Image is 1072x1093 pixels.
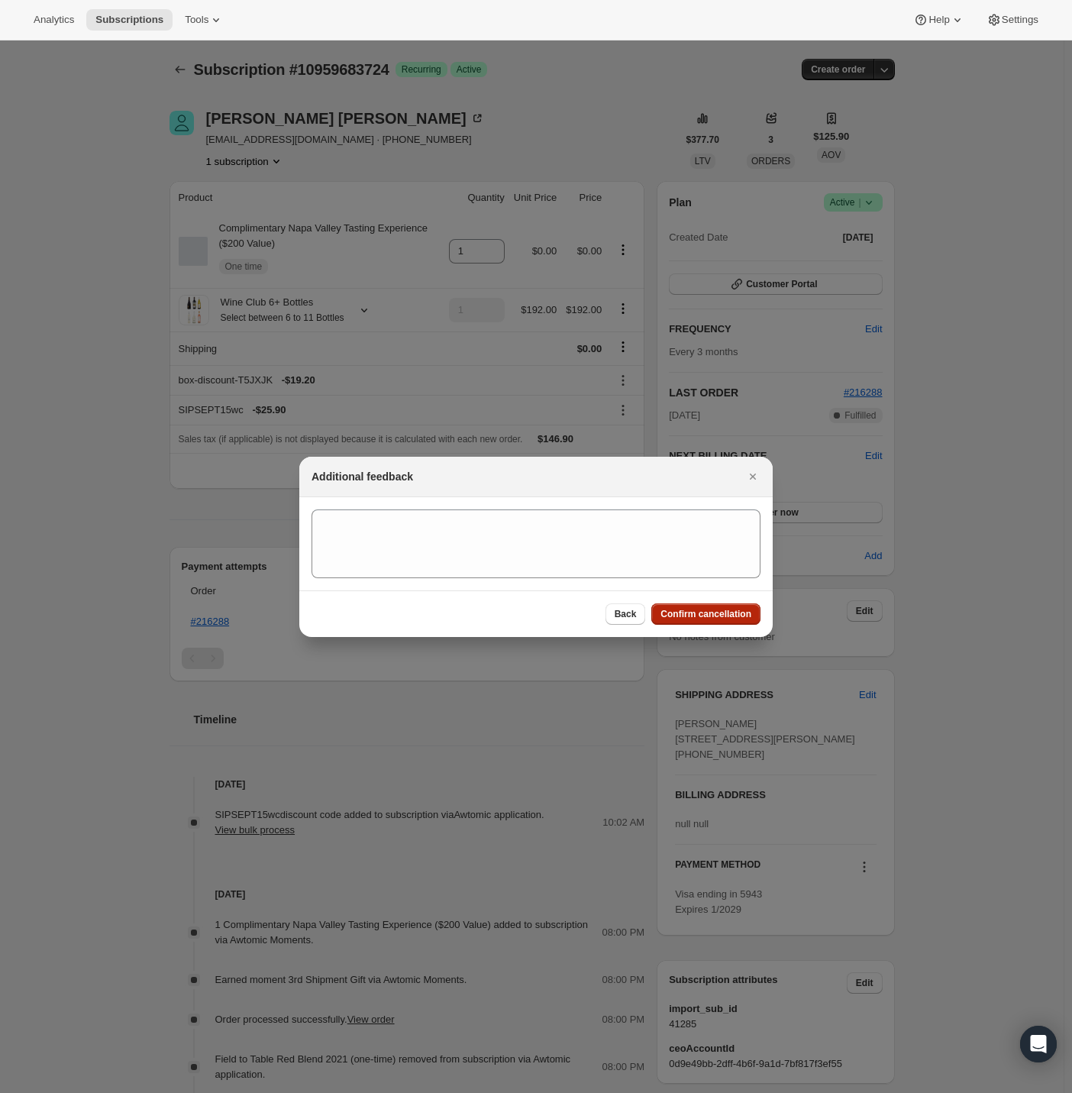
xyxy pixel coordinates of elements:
button: Close [742,466,764,487]
div: Open Intercom Messenger [1020,1026,1057,1062]
h2: Additional feedback [312,469,413,484]
span: Settings [1002,14,1038,26]
button: Tools [176,9,233,31]
button: Back [605,603,646,625]
span: Tools [185,14,208,26]
button: Analytics [24,9,83,31]
button: Settings [977,9,1048,31]
span: Confirm cancellation [660,608,751,620]
button: Subscriptions [86,9,173,31]
button: Confirm cancellation [651,603,760,625]
span: Subscriptions [95,14,163,26]
button: Help [904,9,974,31]
span: Back [615,608,637,620]
span: Help [928,14,949,26]
span: Analytics [34,14,74,26]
